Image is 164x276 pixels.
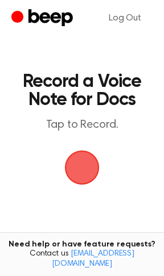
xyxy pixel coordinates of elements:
p: Tap to Record. [20,118,143,132]
h1: Record a Voice Note for Docs [20,73,143,109]
img: Beep Logo [65,150,99,185]
a: Beep [11,7,76,30]
a: Log Out [97,5,153,32]
a: [EMAIL_ADDRESS][DOMAIN_NAME] [52,250,134,268]
span: Contact us [7,249,157,269]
